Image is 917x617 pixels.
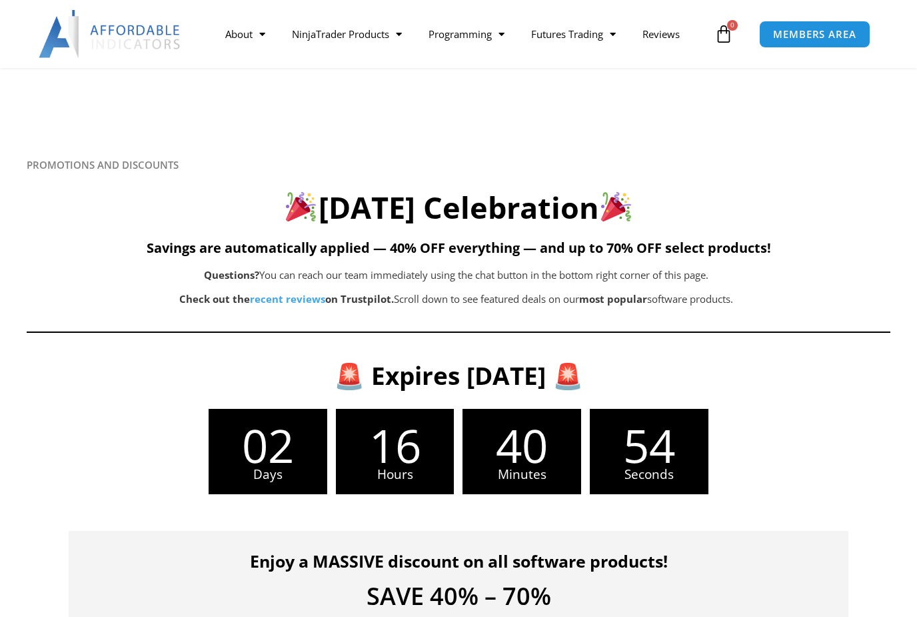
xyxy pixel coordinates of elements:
[250,292,325,305] a: recent reviews
[462,422,581,468] span: 40
[415,19,518,49] a: Programming
[179,292,394,305] strong: Check out the on Trustpilot.
[727,20,738,31] span: 0
[93,290,818,309] p: Scroll down to see featured deals on our software products.
[279,19,415,49] a: NinjaTrader Products
[462,468,581,481] span: Minutes
[518,19,629,49] a: Futures Trading
[89,584,828,608] h4: SAVE 40% – 70%
[209,468,327,481] span: Days
[85,360,832,392] h3: 🚨 Expires [DATE] 🚨
[590,468,708,481] span: Seconds
[212,19,711,49] nav: Menu
[39,10,182,58] img: LogoAI | Affordable Indicators – NinjaTrader
[209,422,327,468] span: 02
[579,292,647,305] b: most popular
[336,468,455,481] span: Hours
[212,19,279,49] a: About
[601,191,631,221] img: 🎉
[27,159,890,171] h6: PROMOTIONS AND DISCOUNTS
[89,551,828,571] h4: Enjoy a MASSIVE discount on all software products!
[93,266,818,285] p: You can reach our team immediately using the chat button in the bottom right corner of this page.
[773,29,856,39] span: MEMBERS AREA
[759,21,870,48] a: MEMBERS AREA
[286,191,316,221] img: 🎉
[27,188,890,227] h2: [DATE] Celebration
[629,19,693,49] a: Reviews
[204,268,259,281] b: Questions?
[336,422,455,468] span: 16
[590,422,708,468] span: 54
[27,240,890,256] h5: Savings are automatically applied — 40% OFF everything — and up to 70% OFF select products!
[694,15,753,53] a: 0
